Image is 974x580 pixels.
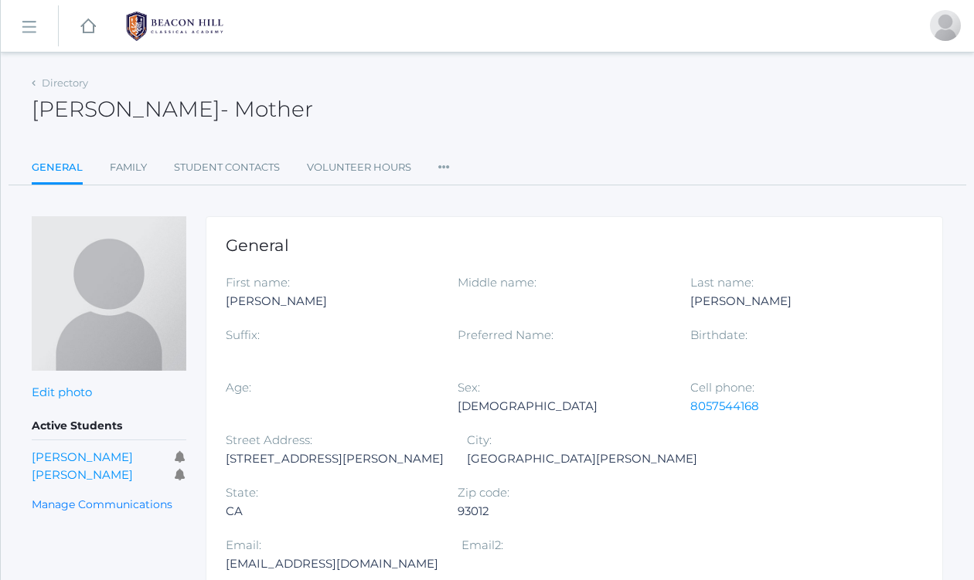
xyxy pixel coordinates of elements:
a: Volunteer Hours [307,152,411,183]
label: Last name: [690,275,754,290]
h1: General [226,236,923,254]
a: Family [110,152,147,183]
label: Middle name: [458,275,536,290]
a: [PERSON_NAME] [32,467,133,482]
a: [PERSON_NAME] [32,449,133,464]
label: Birthdate: [690,327,748,342]
div: [EMAIL_ADDRESS][DOMAIN_NAME] [226,555,438,573]
label: Sex: [458,380,480,395]
img: 1_BHCALogos-05.png [117,7,233,46]
i: Receives communications for this student [175,469,186,480]
a: Edit photo [32,385,92,399]
label: State: [226,485,258,500]
i: Receives communications for this student [175,451,186,463]
h5: Active Students [32,413,186,439]
label: Age: [226,380,251,395]
a: Manage Communications [32,496,172,514]
span: - Mother [220,96,313,122]
div: [STREET_ADDRESS][PERSON_NAME] [226,449,444,468]
a: General [32,152,83,185]
label: Preferred Name: [458,327,553,342]
div: 93012 [458,502,666,521]
a: Directory [42,76,88,89]
label: Suffix: [226,327,260,342]
div: [GEOGRAPHIC_DATA][PERSON_NAME] [467,449,697,468]
label: Zip code: [458,485,509,500]
label: Cell phone: [690,380,754,395]
img: Britney Boyer [32,216,186,371]
label: First name: [226,275,290,290]
div: [PERSON_NAME] [690,292,899,310]
div: Heather Bernardi [930,10,961,41]
label: Email: [226,538,261,552]
a: 8057544168 [690,399,759,413]
label: Email2: [461,538,503,552]
div: [DEMOGRAPHIC_DATA] [458,397,666,415]
h2: [PERSON_NAME] [32,97,313,121]
div: CA [226,502,434,521]
a: Student Contacts [174,152,280,183]
label: Street Address: [226,432,312,447]
label: City: [467,432,492,447]
div: [PERSON_NAME] [226,292,434,310]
